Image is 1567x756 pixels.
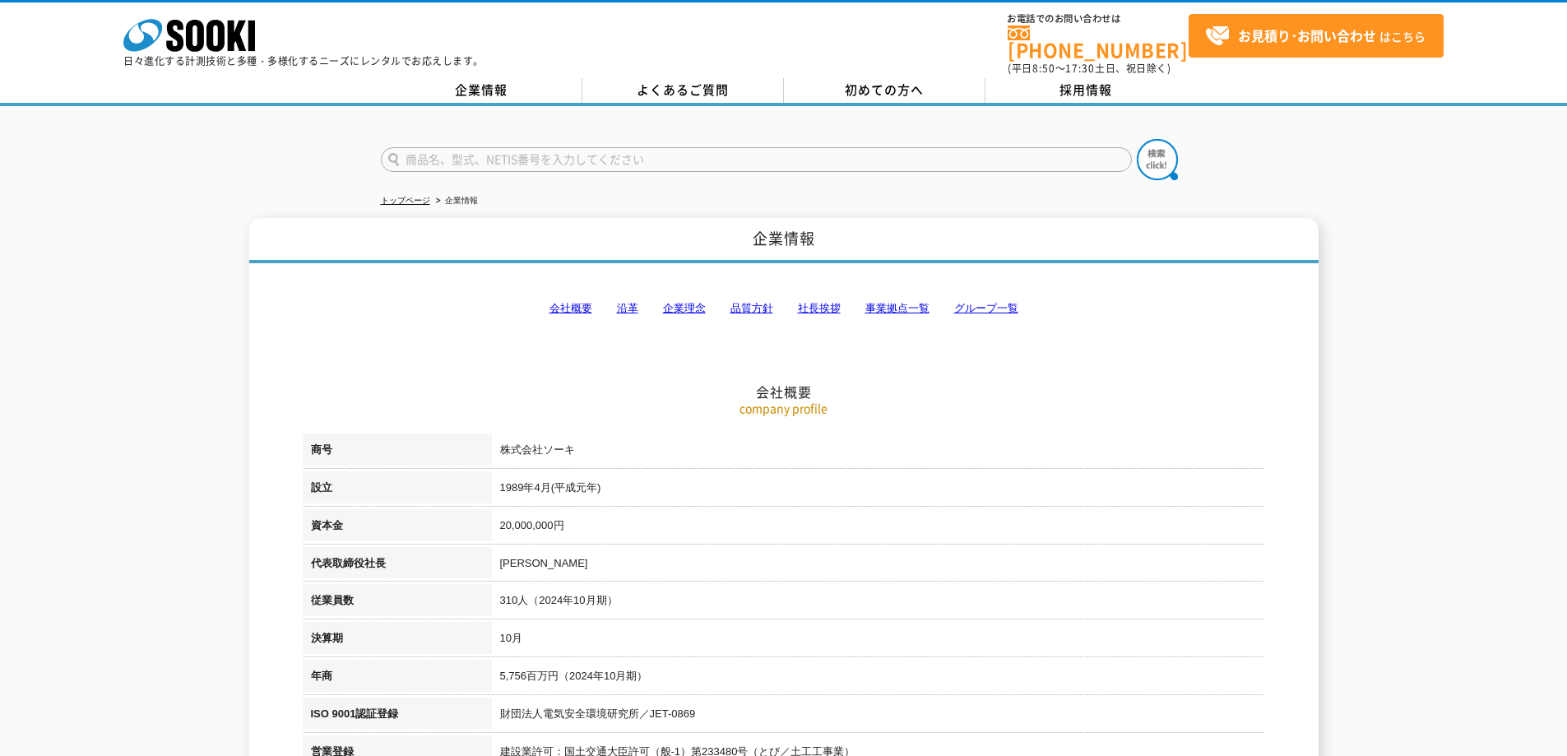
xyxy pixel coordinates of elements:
input: 商品名、型式、NETIS番号を入力してください [381,147,1132,172]
a: お見積り･お問い合わせはこちら [1189,14,1444,58]
a: [PHONE_NUMBER] [1008,26,1189,59]
a: 初めての方へ [784,78,985,103]
span: 17:30 [1065,61,1095,76]
th: 設立 [303,471,492,509]
th: ISO 9001認証登録 [303,698,492,735]
p: company profile [303,400,1265,417]
a: 採用情報 [985,78,1187,103]
h2: 会社概要 [303,219,1265,401]
td: 5,756百万円（2024年10月期） [492,660,1265,698]
td: [PERSON_NAME] [492,547,1265,585]
a: 品質方針 [730,302,773,314]
a: よくあるご質問 [582,78,784,103]
p: 日々進化する計測技術と多種・多様化するニーズにレンタルでお応えします。 [123,56,484,66]
span: お電話でのお問い合わせは [1008,14,1189,24]
span: 初めての方へ [845,81,924,99]
a: 企業理念 [663,302,706,314]
img: btn_search.png [1137,139,1178,180]
a: 社長挨拶 [798,302,841,314]
td: 株式会社ソーキ [492,434,1265,471]
th: 年商 [303,660,492,698]
a: 企業情報 [381,78,582,103]
h1: 企業情報 [249,218,1319,263]
td: 310人（2024年10月期） [492,584,1265,622]
th: 商号 [303,434,492,471]
td: 財団法人電気安全環境研究所／JET-0869 [492,698,1265,735]
th: 決算期 [303,622,492,660]
a: トップページ [381,196,430,205]
li: 企業情報 [433,192,478,210]
span: (平日 ～ 土日、祝日除く) [1008,61,1171,76]
a: 事業拠点一覧 [865,302,930,314]
span: はこちら [1205,24,1426,49]
td: 20,000,000円 [492,509,1265,547]
a: グループ一覧 [954,302,1018,314]
a: 会社概要 [549,302,592,314]
th: 資本金 [303,509,492,547]
span: 8:50 [1032,61,1055,76]
strong: お見積り･お問い合わせ [1238,26,1376,45]
a: 沿革 [617,302,638,314]
td: 1989年4月(平成元年) [492,471,1265,509]
td: 10月 [492,622,1265,660]
th: 代表取締役社長 [303,547,492,585]
th: 従業員数 [303,584,492,622]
